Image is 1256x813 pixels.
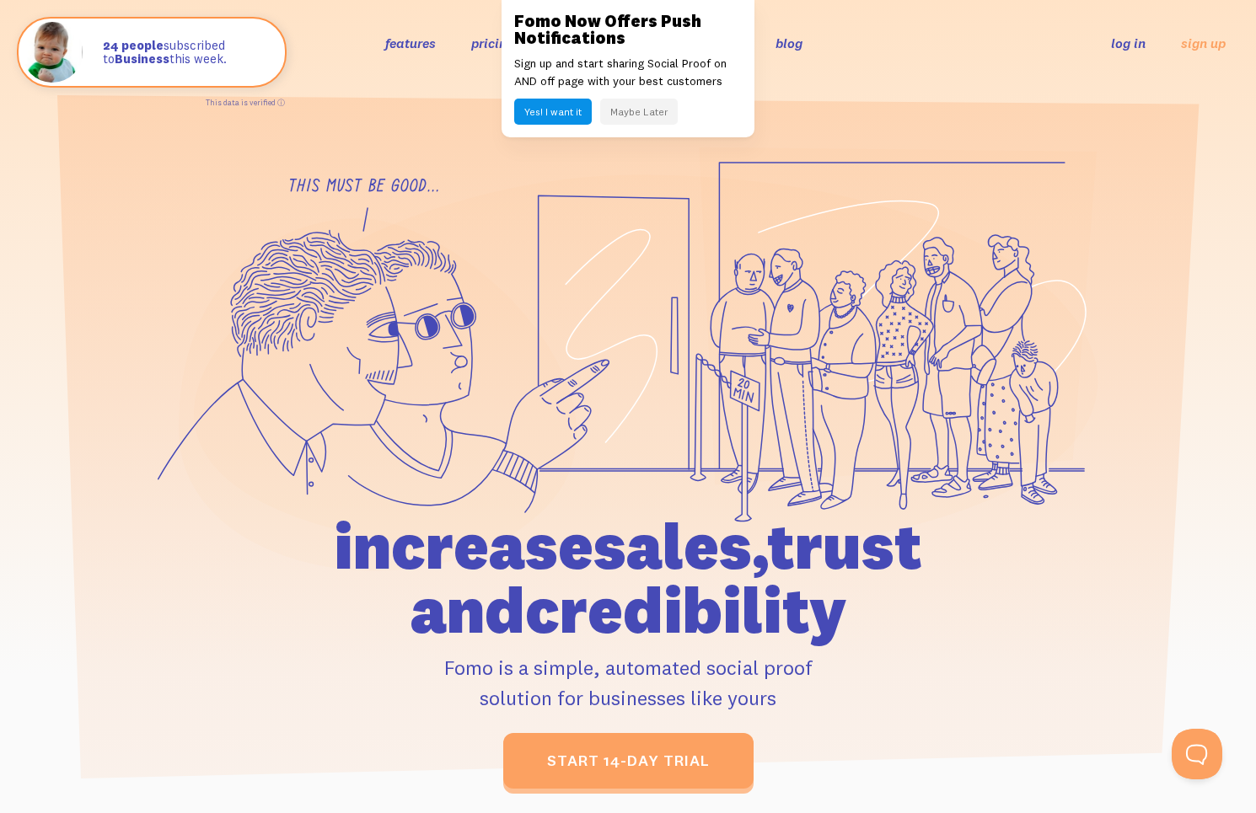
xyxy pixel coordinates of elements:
[22,22,83,83] img: Fomo
[238,652,1018,713] p: Fomo is a simple, automated social proof solution for businesses like yours
[514,55,742,90] p: Sign up and start sharing Social Proof on AND off page with your best customers
[103,37,164,53] strong: 24 people
[503,733,754,789] a: start 14-day trial
[600,99,678,125] button: Maybe Later
[1172,729,1222,779] iframe: Help Scout Beacon - Open
[103,39,268,67] p: subscribed to this week.
[1181,35,1226,52] a: sign up
[776,35,802,51] a: blog
[206,98,285,107] a: This data is verified ⓘ
[238,514,1018,642] h1: increase sales, trust and credibility
[115,51,169,67] strong: Business
[471,35,514,51] a: pricing
[514,13,742,46] h3: Fomo Now Offers Push Notifications
[385,35,436,51] a: features
[1111,35,1146,51] a: log in
[514,99,592,125] button: Yes! I want it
